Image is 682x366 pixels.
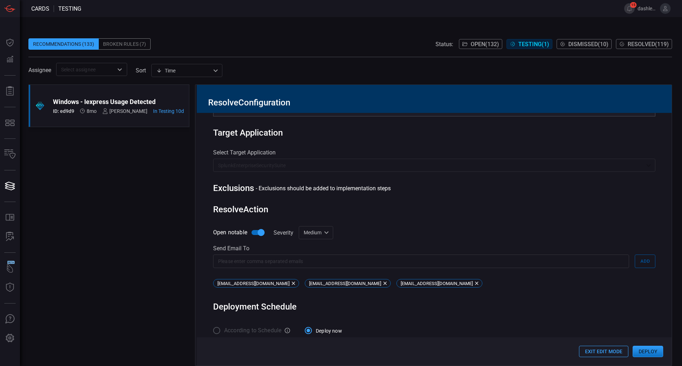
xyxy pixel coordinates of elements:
span: Status: [435,41,453,48]
div: [EMAIL_ADDRESS][DOMAIN_NAME] [396,279,482,288]
p: SplunkEnterpriseSecuritySuite [218,162,644,169]
div: Exclusions [213,183,254,193]
input: Select assignee [58,65,113,74]
div: Resolve Configuration [208,98,660,108]
span: Dismissed ( 10 ) [568,41,608,48]
span: Open ( 132 ) [471,41,499,48]
button: 15 [624,3,635,14]
p: Medium [304,229,322,236]
button: Open(132) [459,39,502,49]
button: Ask Us A Question [1,311,18,328]
button: Threat Intelligence [1,279,18,296]
button: Deploy [633,346,663,357]
button: MITRE - Detection Posture [1,114,18,131]
span: Dec 31, 2024 3:55 AM [87,108,97,114]
span: 15 [630,2,637,8]
button: Detections [1,51,18,68]
span: testing [58,5,81,12]
label: sort [136,67,146,74]
label: Select Target Application [213,149,655,156]
span: Aug 19, 2025 10:38 AM [153,108,184,114]
button: Cards [1,177,18,195]
div: Deployment Schedule [213,302,655,312]
h5: ID: ed9d9 [53,108,74,114]
span: Testing ( 1 ) [518,41,549,48]
span: Resolved ( 119 ) [628,41,669,48]
span: Assignee [28,67,51,73]
button: Preferences [1,330,18,347]
input: Please enter comma separated emails [213,255,629,268]
div: Broken Rules (7) [99,38,151,50]
label: Severity [274,229,293,236]
button: Dismissed(10) [557,39,612,49]
div: Target Application [213,128,655,138]
button: Dashboard [1,34,18,51]
div: Windows - Iexpress Usage Detected [53,98,184,105]
div: Time [156,67,211,74]
div: [PERSON_NAME] [102,108,147,114]
button: Rule Catalog [1,209,18,226]
button: Resolved(119) [616,39,672,49]
div: [EMAIL_ADDRESS][DOMAIN_NAME] [213,279,299,288]
span: [EMAIL_ADDRESS][DOMAIN_NAME] [215,281,292,286]
span: [EMAIL_ADDRESS][DOMAIN_NAME] [398,281,475,286]
span: According to Schedule [224,326,281,335]
button: Exit Edit Mode [579,346,628,357]
div: Recommendations (133) [28,38,99,50]
button: ALERT ANALYSIS [1,228,18,245]
span: Open notable [213,228,247,237]
div: [EMAIL_ADDRESS][DOMAIN_NAME] [305,279,391,288]
button: Reports [1,83,18,100]
button: Inventory [1,146,18,163]
div: Send email to [213,245,655,252]
span: dashley.[PERSON_NAME] [638,6,657,11]
div: Resolve Action [213,204,655,214]
span: [EMAIL_ADDRESS][DOMAIN_NAME] [307,281,384,286]
div: - Exclusions should be added to implementation steps [256,185,391,192]
span: Deploy now [316,327,342,335]
span: Cards [31,5,49,12]
button: Open [115,65,125,75]
button: Testing(1) [507,39,552,49]
button: Wingman [1,260,18,277]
